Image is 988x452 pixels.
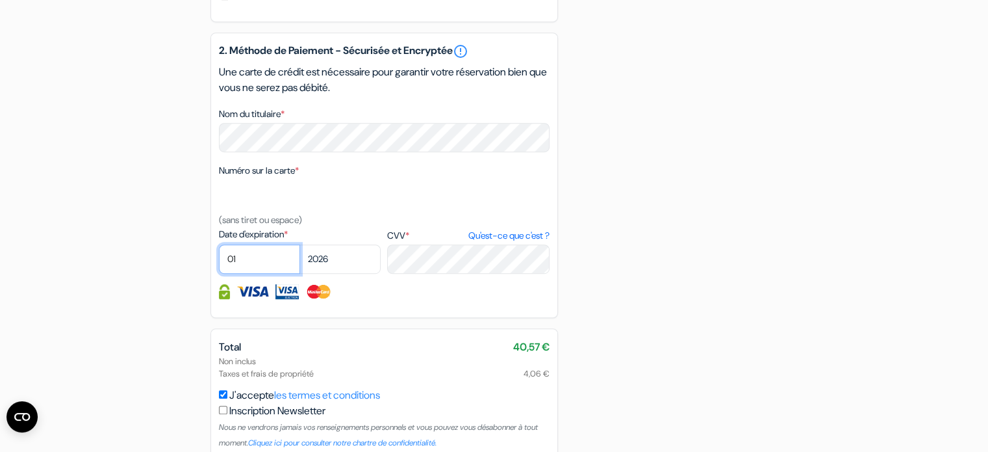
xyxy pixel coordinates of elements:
[219,64,550,96] p: Une carte de crédit est nécessaire pour garantir votre réservation bien que vous ne serez pas déb...
[305,284,332,299] img: Master Card
[468,229,549,243] a: Qu'est-ce que c'est ?
[219,422,538,448] small: Nous ne vendrons jamais vos renseignements personnels et vous pouvez vous désabonner à tout moment.
[219,340,241,354] span: Total
[219,284,230,299] img: Information de carte de crédit entièrement encryptée et sécurisée
[229,388,380,403] label: J'accepte
[248,438,437,448] a: Cliquez ici pour consulter notre chartre de confidentialité.
[236,284,269,299] img: Visa
[219,228,381,241] label: Date d'expiration
[513,339,550,355] span: 40,57 €
[274,388,380,402] a: les termes et conditions
[219,44,550,59] h5: 2. Méthode de Paiement - Sécurisée et Encryptée
[219,164,299,178] label: Numéro sur la carte
[219,107,285,121] label: Nom du titulaire
[219,214,302,226] small: (sans tiret ou espace)
[6,401,38,432] button: Ouvrir le widget CMP
[229,403,325,419] label: Inscription Newsletter
[453,44,468,59] a: error_outline
[275,284,299,299] img: Visa Electron
[524,367,550,380] span: 4,06 €
[219,355,550,380] div: Non inclus Taxes et frais de propriété
[387,229,549,243] label: CVV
